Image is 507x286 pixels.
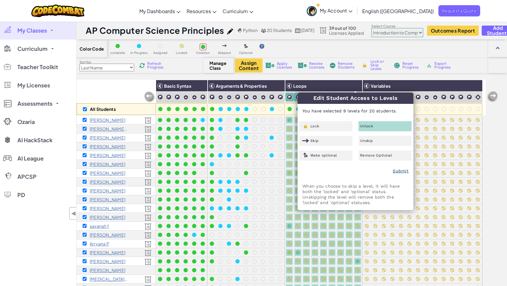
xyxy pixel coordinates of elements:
img: IconIntro.svg [475,94,481,100]
img: IconPracticeLevel.svg [227,95,232,100]
span: Teacher Toolkit [17,64,58,70]
span: Curriculum [17,46,48,51]
a: Curriculum [220,3,256,19]
p: Kareem Q [90,259,125,264]
span: Resources [187,8,211,14]
img: IconPracticeLevel.svg [252,95,257,100]
img: IconLock.svg [302,123,309,129]
span: Apply Licenses [277,62,292,69]
img: IconChallengeLevel.svg [458,94,464,100]
span: In Progress [130,51,148,55]
img: Arrow_Left_Inactive.png [144,91,156,103]
img: Licensed [145,161,152,168]
img: IconPracticeLevel.svg [183,95,188,100]
button: Assign Content [235,58,262,72]
p: Michael C [90,162,125,167]
span: Assigned [153,51,168,55]
span: Manage Class [209,61,227,70]
span: 20 Students [267,27,292,33]
span: Unskip [360,139,373,143]
img: Licensed [145,223,152,230]
span: My Dashboards [139,8,175,14]
span: 39 out of 100 [329,26,364,30]
img: IconLicenseApply.svg [265,63,274,68]
img: Licensed [145,197,152,203]
img: IconHint.svg [259,44,264,49]
span: Loops [293,83,306,89]
img: Licensed [145,117,152,124]
p: All Students [90,107,116,111]
span: English ([GEOGRAPHIC_DATA]) [362,8,434,14]
img: Licensed [145,144,152,150]
p: Jamie D [90,197,125,202]
img: IconRemoveStudents.svg [330,63,335,68]
img: python.png [238,28,242,33]
p: Arthurs Arthurs [90,126,128,131]
a: English ([GEOGRAPHIC_DATA]) [359,3,437,19]
p: Tristan C [90,171,125,175]
img: IconPracticeLevel.svg [218,95,223,100]
img: Licensed [145,170,152,177]
img: IconChallengeLevel.svg [200,94,206,100]
span: Variables [371,83,391,89]
p: Robert E [90,215,125,220]
span: Python [243,27,258,33]
a: Outcomes Report [427,26,479,36]
img: IconChallengeLevel.svg [269,94,275,100]
img: IconChallengeLevel.svg [441,94,447,100]
img: Licensed [145,179,152,186]
span: Make optional [310,154,337,157]
img: IconChallengeLevel.svg [287,94,292,100]
span: Refresh Progress [147,62,166,69]
img: IconPracticeLevel.svg [261,95,266,100]
img: Licensed [145,188,152,195]
img: IconOptionalLevel.svg [302,153,309,158]
a: My Dashboards [136,3,184,19]
span: Skipped [218,51,231,55]
span: Remove Students [338,62,356,69]
img: Licensed [145,259,152,265]
img: IconChallengeLevel.svg [209,94,215,100]
img: IconPracticeLevel.svg [424,95,429,100]
img: IconArchive.svg [426,63,432,68]
h3: Edit Student Access to Levels [298,93,413,104]
span: Revoke Licenses [309,62,325,69]
img: MultipleUsers.png [261,28,266,33]
p: Dario A [90,118,125,122]
img: IconChallengeLevel.svg [277,94,283,100]
img: Licensed [145,241,152,248]
img: calendar.svg [295,28,301,33]
span: Assessments [17,101,52,106]
span: Ozaria [17,119,35,125]
a: Request a Quote [438,5,480,16]
span: Lock [310,124,319,128]
label: Sort by [80,60,134,65]
span: Curriculum [223,8,248,14]
a: Submit [393,168,409,173]
img: avatar [307,6,317,16]
span: Color Code [80,46,104,51]
img: Arrow_Left_Inactive.png [486,91,498,103]
img: IconSkippedLevel.svg [222,44,227,47]
img: Licensed [145,126,152,133]
img: CodeCombat logo [31,5,85,17]
p: Lily L [90,232,125,237]
p: Bella D [90,188,125,193]
img: iconPencil.svg [227,28,233,34]
span: Lock or Skip Levels [370,60,388,71]
span: Unlock [360,124,373,128]
p: Brandon B [90,135,125,140]
img: IconChallengeLevel.svg [157,94,163,100]
span: Licenses Applied [329,30,364,35]
img: Licensed [145,135,152,142]
img: Licensed [145,232,152,239]
span: Arguments & Properties [216,83,267,89]
span: My Classes [17,28,47,33]
p: Arryana P [90,241,109,246]
img: IconLock.svg [362,62,368,68]
p: Dylan P [90,250,125,255]
img: IconChallengeLevel.svg [235,94,241,100]
span: Basic Syntax [164,83,191,89]
a: My Account [304,1,355,20]
p: skyla R [90,277,128,281]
